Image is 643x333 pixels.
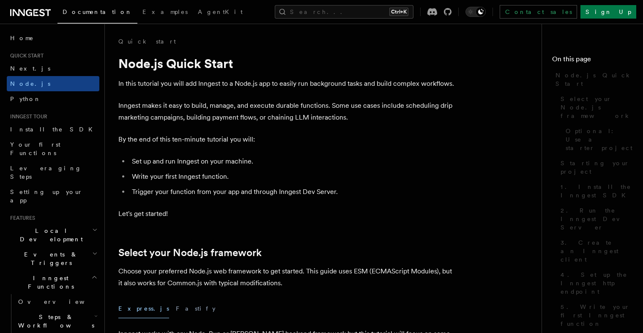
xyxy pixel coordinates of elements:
span: Install the SDK [10,126,98,133]
span: 5. Write your first Inngest function [561,303,633,328]
a: Starting your project [557,156,633,179]
a: Node.js [7,76,99,91]
span: Leveraging Steps [10,165,82,180]
span: Examples [142,8,188,15]
p: Choose your preferred Node.js web framework to get started. This guide uses ESM (ECMAScript Modul... [118,265,457,289]
a: 3. Create an Inngest client [557,235,633,267]
button: Local Development [7,223,99,247]
h1: Node.js Quick Start [118,56,457,71]
button: Search...Ctrl+K [275,5,413,19]
span: Next.js [10,65,50,72]
span: Home [10,34,34,42]
span: Setting up your app [10,188,83,204]
button: Express.js [118,299,169,318]
a: Select your Node.js framework [557,91,633,123]
p: By the end of this ten-minute tutorial you will: [118,134,457,145]
a: Sign Up [580,5,636,19]
span: Quick start [7,52,44,59]
span: Events & Triggers [7,250,92,267]
span: Features [7,215,35,221]
li: Write your first Inngest function. [129,171,457,183]
button: Events & Triggers [7,247,99,270]
span: 4. Set up the Inngest http endpoint [561,270,633,296]
button: Toggle dark mode [465,7,486,17]
a: Node.js Quick Start [552,68,633,91]
a: Next.js [7,61,99,76]
a: Contact sales [500,5,577,19]
span: AgentKit [198,8,243,15]
a: 2. Run the Inngest Dev Server [557,203,633,235]
h4: On this page [552,54,633,68]
button: Steps & Workflows [15,309,99,333]
a: Home [7,30,99,46]
span: Inngest Functions [7,274,91,291]
span: Local Development [7,227,92,243]
span: Python [10,96,41,102]
a: 5. Write your first Inngest function [557,299,633,331]
button: Fastify [176,299,216,318]
span: Optional: Use a starter project [566,127,633,152]
a: 1. Install the Inngest SDK [557,179,633,203]
a: Python [7,91,99,106]
li: Set up and run Inngest on your machine. [129,156,457,167]
a: Your first Functions [7,137,99,161]
span: Node.js [10,80,50,87]
a: Quick start [118,37,176,46]
a: AgentKit [193,3,248,23]
span: Node.js Quick Start [555,71,633,88]
span: 1. Install the Inngest SDK [561,183,633,199]
p: Inngest makes it easy to build, manage, and execute durable functions. Some use cases include sch... [118,100,457,123]
span: Inngest tour [7,113,47,120]
a: Optional: Use a starter project [562,123,633,156]
a: 4. Set up the Inngest http endpoint [557,267,633,299]
span: Documentation [63,8,132,15]
a: Leveraging Steps [7,161,99,184]
span: Starting your project [561,159,633,176]
button: Inngest Functions [7,270,99,294]
p: In this tutorial you will add Inngest to a Node.js app to easily run background tasks and build c... [118,78,457,90]
span: Steps & Workflows [15,313,94,330]
span: Overview [18,298,105,305]
kbd: Ctrl+K [389,8,408,16]
a: Overview [15,294,99,309]
p: Let's get started! [118,208,457,220]
a: Install the SDK [7,122,99,137]
li: Trigger your function from your app and through Inngest Dev Server. [129,186,457,198]
a: Examples [137,3,193,23]
span: 2. Run the Inngest Dev Server [561,206,633,232]
a: Documentation [57,3,137,24]
span: Your first Functions [10,141,60,156]
a: Setting up your app [7,184,99,208]
span: 3. Create an Inngest client [561,238,633,264]
span: Select your Node.js framework [561,95,633,120]
a: Select your Node.js framework [118,247,262,259]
